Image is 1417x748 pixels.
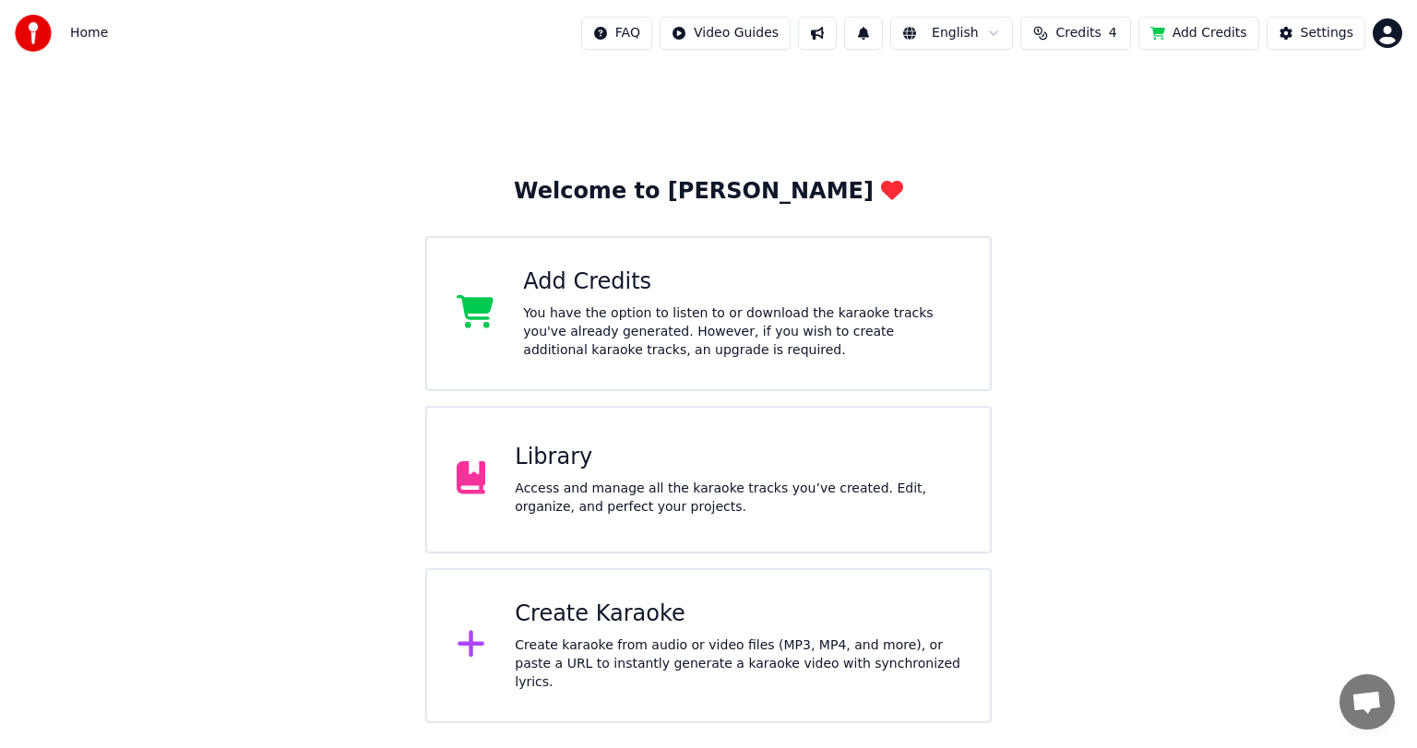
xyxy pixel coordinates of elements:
img: youka [15,15,52,52]
nav: breadcrumb [70,24,108,42]
button: Add Credits [1138,17,1259,50]
span: Home [70,24,108,42]
div: Create Karaoke [515,600,960,629]
button: Credits4 [1020,17,1131,50]
span: 4 [1109,24,1117,42]
div: Add Credits [523,267,960,297]
div: Settings [1301,24,1353,42]
button: Settings [1267,17,1365,50]
a: Open chat [1340,674,1395,730]
button: FAQ [581,17,652,50]
span: Credits [1055,24,1101,42]
div: Create karaoke from audio or video files (MP3, MP4, and more), or paste a URL to instantly genera... [515,636,960,692]
div: You have the option to listen to or download the karaoke tracks you've already generated. However... [523,304,960,360]
div: Welcome to [PERSON_NAME] [514,177,903,207]
button: Video Guides [660,17,791,50]
div: Library [515,443,960,472]
div: Access and manage all the karaoke tracks you’ve created. Edit, organize, and perfect your projects. [515,480,960,516]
